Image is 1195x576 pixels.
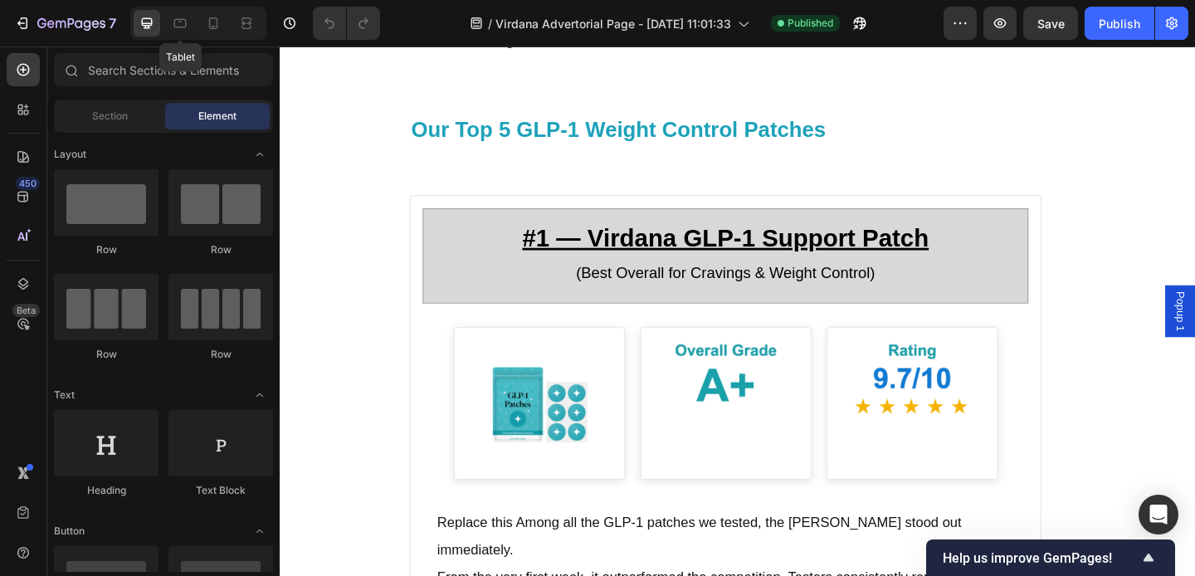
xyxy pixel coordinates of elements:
[54,242,159,257] div: Row
[1037,17,1065,31] span: Save
[943,550,1139,566] span: Help us improve GemPages!
[495,15,731,32] span: Virdana Advertorial Page - [DATE] 11:01:33
[168,347,273,362] div: Row
[54,524,85,539] span: Button
[322,237,647,256] span: (Best Overall for Cravings & Weight Control)
[1099,15,1140,32] div: Publish
[1139,495,1178,535] div: Open Intercom Messenger
[246,382,273,408] span: Toggle open
[1023,7,1078,40] button: Save
[488,15,492,32] span: /
[280,46,1195,576] iframe: Design area
[246,518,273,544] span: Toggle open
[171,503,798,563] p: Replace this Among all the GLP-1 patches we tested, the [PERSON_NAME] stood out immediately.
[7,7,124,40] button: 7
[109,13,116,33] p: 7
[143,77,593,103] strong: Our Top 5 GLP‑1 Weight Control Patches
[54,483,159,498] div: Heading
[1085,7,1154,40] button: Publish
[92,109,128,124] span: Section
[54,347,159,362] div: Row
[54,388,75,403] span: Text
[788,16,833,31] span: Published
[943,548,1158,568] button: Show survey - Help us improve GemPages!
[54,147,86,162] span: Layout
[264,193,706,223] a: #1 — Virdana GLP-1 Support Patch
[246,141,273,168] span: Toggle open
[198,109,237,124] span: Element
[313,7,380,40] div: Undo/Redo
[168,242,273,257] div: Row
[168,483,273,498] div: Text Block
[971,266,988,310] span: Popup 1
[16,177,40,190] div: 450
[54,53,273,86] input: Search Sections & Elements
[169,294,800,479] img: gempages_585421565005398685-3ba8fbd7-da0e-4c97-bc21-6f312026858d.png
[12,304,40,317] div: Beta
